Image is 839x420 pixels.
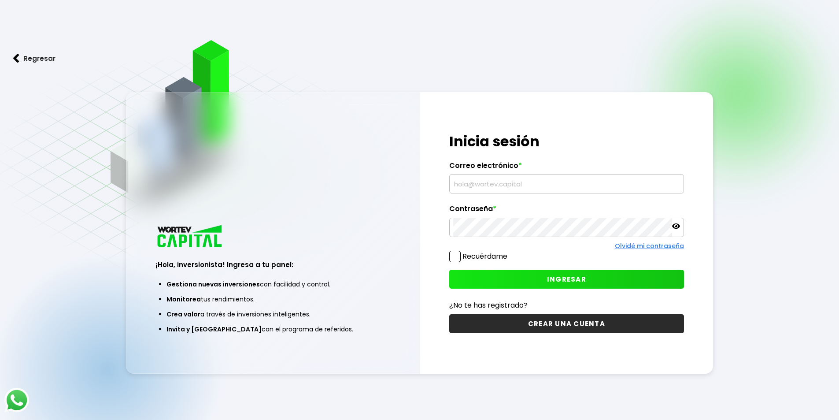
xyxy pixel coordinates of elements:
[547,275,586,284] span: INGRESAR
[166,277,379,292] li: con facilidad y control.
[166,292,379,307] li: tus rendimientos.
[615,242,684,250] a: Olvidé mi contraseña
[453,175,680,193] input: hola@wortev.capital
[155,260,390,270] h3: ¡Hola, inversionista! Ingresa a tu panel:
[449,131,684,152] h1: Inicia sesión
[449,300,684,311] p: ¿No te has registrado?
[449,300,684,333] a: ¿No te has registrado?CREAR UNA CUENTA
[166,322,379,337] li: con el programa de referidos.
[166,325,262,334] span: Invita y [GEOGRAPHIC_DATA]
[166,307,379,322] li: a través de inversiones inteligentes.
[4,388,29,413] img: logos_whatsapp-icon.242b2217.svg
[166,295,201,304] span: Monitorea
[155,224,225,250] img: logo_wortev_capital
[449,314,684,333] button: CREAR UNA CUENTA
[13,54,19,63] img: flecha izquierda
[449,161,684,175] label: Correo electrónico
[166,280,260,289] span: Gestiona nuevas inversiones
[166,310,200,319] span: Crea valor
[449,204,684,218] label: Contraseña
[462,251,507,261] label: Recuérdame
[449,270,684,289] button: INGRESAR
